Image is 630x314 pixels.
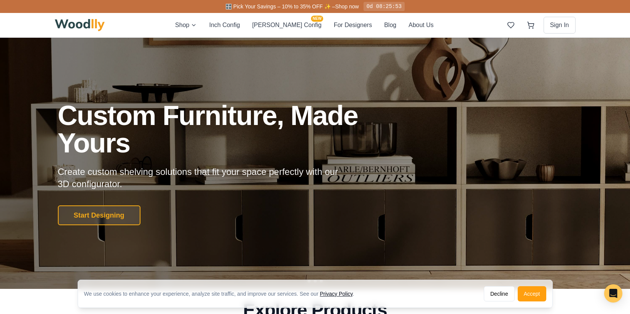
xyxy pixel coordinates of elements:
img: Woodlly [55,19,105,31]
div: Open Intercom Messenger [604,284,622,303]
button: Inch Config [209,20,240,30]
button: For Designers [334,20,372,30]
div: 0d 08:25:53 [364,2,405,11]
button: About Us [408,20,434,30]
button: Decline [484,286,515,301]
button: Accept [518,286,546,301]
div: We use cookies to enhance your experience, analyze site traffic, and improve our services. See our . [84,290,360,298]
button: Shop [175,20,197,30]
button: Start Designing [58,205,140,225]
button: Blog [384,20,396,30]
p: Create custom shelving solutions that fit your space perfectly with our 3D configurator. [58,166,350,190]
button: [PERSON_NAME] ConfigNEW [252,20,321,30]
span: 🎛️ Pick Your Savings – 10% to 35% OFF ✨ – [225,3,335,10]
a: Shop now [335,3,359,10]
span: NEW [311,16,323,22]
h1: Custom Furniture, Made Yours [58,102,399,157]
a: Privacy Policy [320,291,352,297]
button: Sign In [544,17,576,34]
